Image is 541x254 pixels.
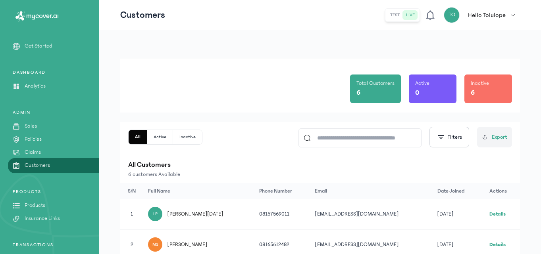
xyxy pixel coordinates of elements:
[356,87,360,98] p: 6
[25,135,42,143] p: Policies
[128,159,512,170] p: All Customers
[25,122,37,130] p: Sales
[415,79,429,87] p: Active
[444,7,520,23] button: TOHello Tolulope
[477,127,512,147] button: Export
[429,127,469,147] button: Filters
[485,183,520,199] th: Actions
[489,242,506,247] a: Details
[128,170,512,178] p: 6 customers Available
[403,10,418,20] button: live
[148,237,162,252] div: MS
[433,199,485,229] td: [DATE]
[356,79,395,87] p: Total Customers
[131,242,133,247] span: 2
[167,210,223,218] span: [PERSON_NAME][DATE]
[129,130,147,144] button: All
[489,211,506,217] a: Details
[25,214,60,223] p: Insurance Links
[25,42,52,50] p: Get Started
[25,82,46,90] p: Analytics
[131,211,133,217] span: 1
[310,183,432,199] th: Email
[254,183,310,199] th: Phone Number
[25,148,41,157] p: Claims
[120,183,143,199] th: S/N
[167,241,207,248] span: [PERSON_NAME]
[492,133,507,141] span: Export
[433,183,485,199] th: Date joined
[315,211,399,217] span: [EMAIL_ADDRESS][DOMAIN_NAME]
[143,183,254,199] th: Full Name
[120,9,165,21] p: Customers
[148,207,162,221] div: LP
[259,242,289,247] span: 08165612482
[315,242,399,247] span: [EMAIL_ADDRESS][DOMAIN_NAME]
[147,130,173,144] button: Active
[25,201,45,210] p: Products
[471,87,475,98] p: 6
[444,7,460,23] div: TO
[259,211,289,217] span: 08157569011
[173,130,202,144] button: Inactive
[471,79,489,87] p: Inactive
[415,87,420,98] p: 0
[25,161,50,170] p: Customers
[387,10,403,20] button: test
[468,10,506,20] p: Hello Tolulope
